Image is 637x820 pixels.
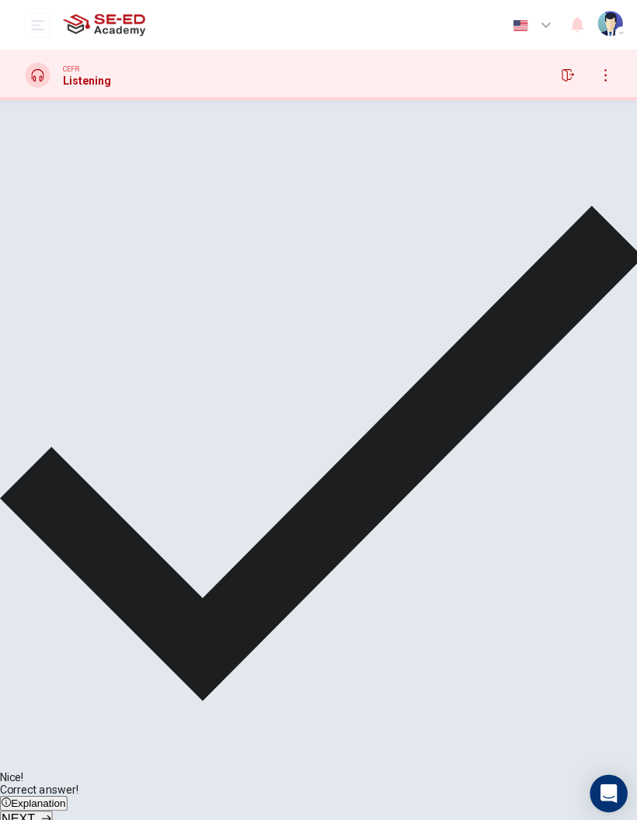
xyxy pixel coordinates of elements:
[592,11,617,36] img: Profile picture
[62,9,144,40] img: SE-ED Academy logo
[25,12,50,37] button: open mobile menu
[2,804,35,818] span: NEXT
[62,63,78,74] span: CEFR
[584,767,621,804] div: Open Intercom Messenger
[506,19,525,31] img: en
[11,790,65,801] span: Explanation
[62,74,110,86] h1: Listening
